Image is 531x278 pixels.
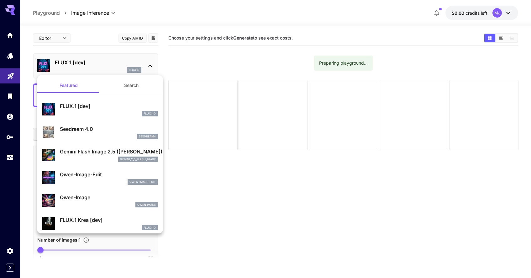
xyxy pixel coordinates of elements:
[42,123,158,142] div: Seedream 4.0seedream4
[129,180,156,184] p: qwen_image_edit
[60,102,158,110] p: FLUX.1 [dev]
[120,157,156,162] p: gemini_2_5_flash_image
[42,214,158,233] div: FLUX.1 Krea [dev]FLUX.1 D
[60,171,158,178] p: Qwen-Image-Edit
[42,191,158,210] div: Qwen-ImageQwen Image
[139,134,156,139] p: seedream4
[100,78,163,93] button: Search
[137,203,156,207] p: Qwen Image
[60,216,158,224] p: FLUX.1 Krea [dev]
[60,125,158,133] p: Seedream 4.0
[42,145,158,164] div: Gemini Flash Image 2.5 ([PERSON_NAME])gemini_2_5_flash_image
[144,226,156,230] p: FLUX.1 D
[37,78,100,93] button: Featured
[60,194,158,201] p: Qwen-Image
[42,100,158,119] div: FLUX.1 [dev]FLUX.1 D
[144,111,156,116] p: FLUX.1 D
[42,168,158,187] div: Qwen-Image-Editqwen_image_edit
[60,148,158,155] p: Gemini Flash Image 2.5 ([PERSON_NAME])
